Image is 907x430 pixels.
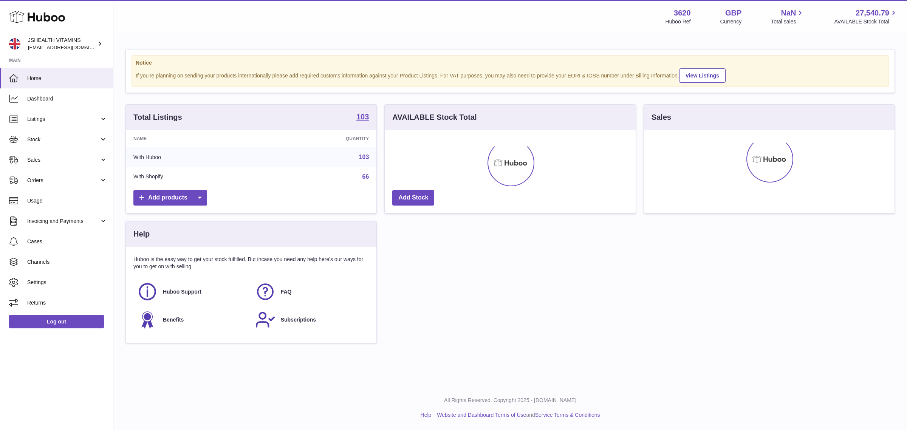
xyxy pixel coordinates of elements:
h3: Sales [652,112,671,122]
a: Subscriptions [255,309,365,330]
span: [EMAIL_ADDRESS][DOMAIN_NAME] [28,44,111,50]
strong: 103 [356,113,369,121]
p: Huboo is the easy way to get your stock fulfilled. But incase you need any help here's our ways f... [133,256,369,270]
h3: AVAILABLE Stock Total [392,112,477,122]
a: Service Terms & Conditions [535,412,600,418]
span: Channels [27,258,107,266]
span: Usage [27,197,107,204]
div: Huboo Ref [666,18,691,25]
a: 27,540.79 AVAILABLE Stock Total [834,8,898,25]
span: Stock [27,136,99,143]
span: Huboo Support [163,288,201,295]
span: FAQ [281,288,292,295]
span: 27,540.79 [856,8,889,18]
div: If you're planning on sending your products internationally please add required customs informati... [136,67,885,83]
a: FAQ [255,282,365,302]
td: With Shopify [126,167,261,187]
a: Add products [133,190,207,206]
th: Name [126,130,261,147]
a: 103 [359,154,369,160]
a: Website and Dashboard Terms of Use [437,412,526,418]
span: AVAILABLE Stock Total [834,18,898,25]
div: Currency [720,18,742,25]
h3: Help [133,229,150,239]
strong: Notice [136,59,885,67]
a: Log out [9,315,104,328]
span: Sales [27,156,99,164]
a: 66 [362,173,369,180]
span: Cases [27,238,107,245]
a: Help [421,412,432,418]
div: JSHEALTH VITAMINS [28,37,96,51]
p: All Rights Reserved. Copyright 2025 - [DOMAIN_NAME] [119,397,901,404]
td: With Huboo [126,147,261,167]
h3: Total Listings [133,112,182,122]
span: Returns [27,299,107,306]
th: Quantity [261,130,377,147]
strong: GBP [725,8,741,18]
span: Listings [27,116,99,123]
span: Home [27,75,107,82]
a: 103 [356,113,369,122]
li: and [434,411,600,419]
span: Settings [27,279,107,286]
span: Subscriptions [281,316,316,323]
a: Huboo Support [137,282,248,302]
span: Benefits [163,316,184,323]
a: Add Stock [392,190,434,206]
span: NaN [781,8,796,18]
a: Benefits [137,309,248,330]
img: internalAdmin-3620@internal.huboo.com [9,38,20,49]
span: Total sales [771,18,805,25]
span: Invoicing and Payments [27,218,99,225]
span: Orders [27,177,99,184]
strong: 3620 [674,8,691,18]
span: Dashboard [27,95,107,102]
a: View Listings [679,68,726,83]
a: NaN Total sales [771,8,805,25]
